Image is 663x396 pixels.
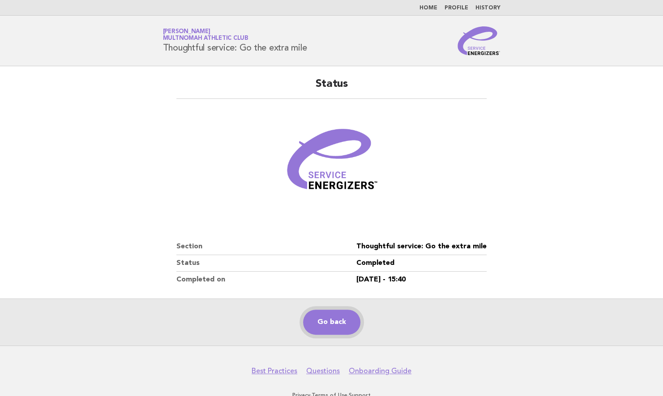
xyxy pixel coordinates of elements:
[163,29,307,52] h1: Thoughtful service: Go the extra mile
[176,272,356,288] dt: Completed on
[475,5,500,11] a: History
[176,77,487,99] h2: Status
[278,110,385,217] img: Verified
[163,29,248,41] a: [PERSON_NAME]Multnomah Athletic Club
[356,255,487,272] dd: Completed
[356,272,487,288] dd: [DATE] - 15:40
[419,5,437,11] a: Home
[445,5,468,11] a: Profile
[252,366,297,375] a: Best Practices
[356,238,487,255] dd: Thoughtful service: Go the extra mile
[176,238,356,255] dt: Section
[306,366,340,375] a: Questions
[303,310,360,335] a: Go back
[163,36,248,42] span: Multnomah Athletic Club
[176,255,356,272] dt: Status
[349,366,411,375] a: Onboarding Guide
[458,26,500,55] img: Service Energizers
